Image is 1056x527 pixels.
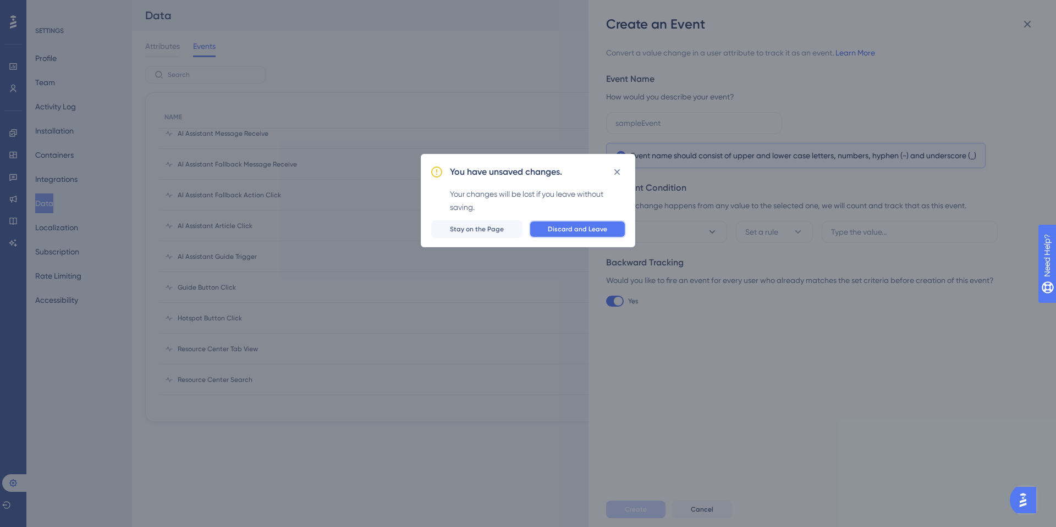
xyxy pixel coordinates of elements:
span: Stay on the Page [450,225,504,234]
iframe: UserGuiding AI Assistant Launcher [1010,484,1043,517]
span: Discard and Leave [548,225,607,234]
h2: You have unsaved changes. [450,165,562,179]
div: Your changes will be lost if you leave without saving. [450,187,626,214]
span: Need Help? [26,3,69,16]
